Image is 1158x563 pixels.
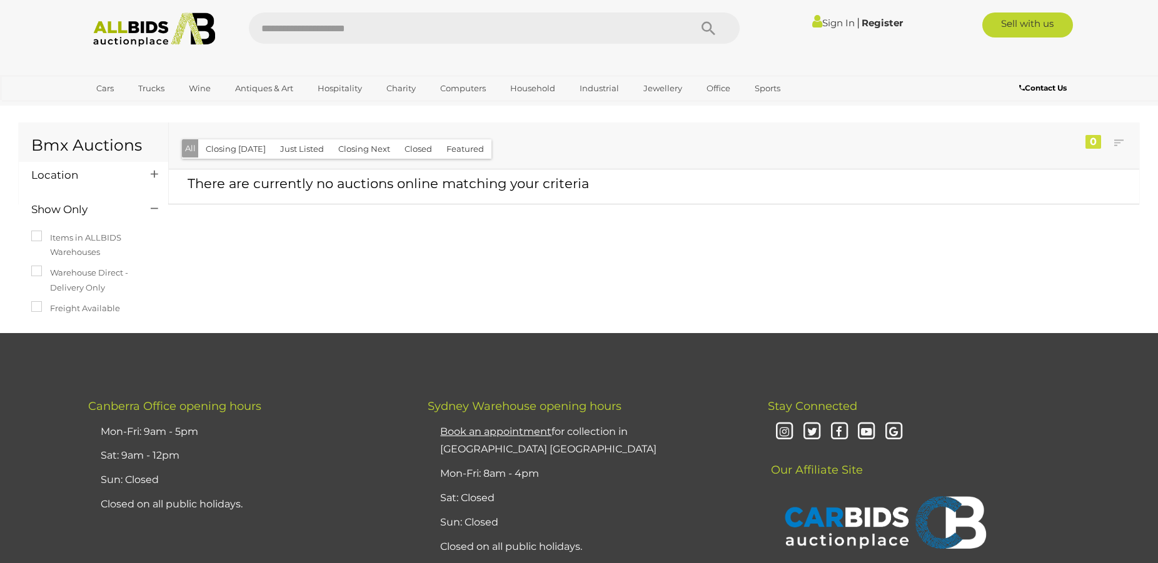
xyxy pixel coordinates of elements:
[181,78,219,99] a: Wine
[437,486,736,511] li: Sat: Closed
[677,12,740,44] button: Search
[98,420,396,444] li: Mon-Fri: 9am - 5pm
[439,139,491,159] button: Featured
[862,17,903,29] a: Register
[31,169,132,181] h4: Location
[88,99,193,119] a: [GEOGRAPHIC_DATA]
[188,176,589,191] span: There are currently no auctions online matching your criteria
[198,139,273,159] button: Closing [DATE]
[768,399,857,413] span: Stay Connected
[747,78,788,99] a: Sports
[98,444,396,468] li: Sat: 9am - 12pm
[378,78,424,99] a: Charity
[31,301,120,316] label: Freight Available
[440,426,551,437] u: Book an appointment
[883,421,905,443] i: Google
[130,78,173,99] a: Trucks
[571,78,627,99] a: Industrial
[856,421,878,443] i: Youtube
[768,444,863,477] span: Our Affiliate Site
[31,231,156,260] label: Items in ALLBIDS Warehouses
[310,78,370,99] a: Hospitality
[801,421,823,443] i: Twitter
[397,139,440,159] button: Closed
[428,399,622,413] span: Sydney Warehouse opening hours
[331,139,398,159] button: Closing Next
[31,137,156,154] h1: Bmx Auctions
[432,78,494,99] a: Computers
[437,511,736,535] li: Sun: Closed
[1085,135,1101,149] div: 0
[31,266,156,295] label: Warehouse Direct - Delivery Only
[698,78,738,99] a: Office
[88,399,261,413] span: Canberra Office opening hours
[437,462,736,486] li: Mon-Fri: 8am - 4pm
[437,535,736,559] li: Closed on all public holidays.
[828,421,850,443] i: Facebook
[982,12,1073,37] a: Sell with us
[440,426,657,456] a: Book an appointmentfor collection in [GEOGRAPHIC_DATA] [GEOGRAPHIC_DATA]
[31,204,132,216] h4: Show Only
[98,468,396,492] li: Sun: Closed
[635,78,690,99] a: Jewellery
[774,421,796,443] i: Instagram
[502,78,563,99] a: Household
[1019,83,1067,92] b: Contact Us
[86,12,222,47] img: Allbids.com.au
[227,78,301,99] a: Antiques & Art
[182,139,199,157] button: All
[812,17,855,29] a: Sign In
[98,492,396,517] li: Closed on all public holidays.
[273,139,331,159] button: Just Listed
[88,78,122,99] a: Cars
[1019,81,1070,95] a: Contact Us
[857,16,860,29] span: |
